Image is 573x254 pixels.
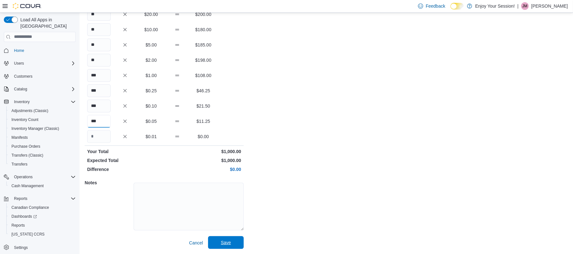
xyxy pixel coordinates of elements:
[9,116,76,123] span: Inventory Count
[192,57,215,63] p: $198.00
[11,72,76,80] span: Customers
[9,182,76,190] span: Cash Management
[11,126,59,131] span: Inventory Manager (Classic)
[6,106,78,115] button: Adjustments (Classic)
[9,143,76,150] span: Purchase Orders
[11,243,76,251] span: Settings
[165,148,241,155] p: $1,000.00
[6,115,78,124] button: Inventory Count
[87,39,111,51] input: Quantity
[14,174,33,180] span: Operations
[531,2,568,10] p: [PERSON_NAME]
[87,148,163,155] p: Your Total
[11,173,76,181] span: Operations
[87,69,111,82] input: Quantity
[9,134,30,141] a: Manifests
[11,214,37,219] span: Dashboards
[165,166,241,173] p: $0.00
[11,223,25,228] span: Reports
[9,134,76,141] span: Manifests
[87,100,111,112] input: Quantity
[14,87,27,92] span: Catalog
[517,2,519,10] p: |
[9,152,46,159] a: Transfers (Classic)
[6,203,78,212] button: Canadian Compliance
[11,47,27,54] a: Home
[139,42,163,48] p: $5.00
[1,173,78,181] button: Operations
[221,239,231,246] span: Save
[9,222,76,229] span: Reports
[11,244,30,251] a: Settings
[192,88,215,94] p: $46.25
[139,11,163,18] p: $20.00
[11,183,44,188] span: Cash Management
[208,236,244,249] button: Save
[6,221,78,230] button: Reports
[11,73,35,80] a: Customers
[9,160,30,168] a: Transfers
[9,213,76,220] span: Dashboards
[11,195,76,202] span: Reports
[11,98,76,106] span: Inventory
[9,107,76,115] span: Adjustments (Classic)
[9,160,76,168] span: Transfers
[426,3,445,9] span: Feedback
[11,117,38,122] span: Inventory Count
[1,194,78,203] button: Reports
[14,99,30,104] span: Inventory
[6,142,78,151] button: Purchase Orders
[9,107,51,115] a: Adjustments (Classic)
[11,60,76,67] span: Users
[9,204,76,211] span: Canadian Compliance
[11,85,30,93] button: Catalog
[192,72,215,79] p: $108.00
[87,130,111,143] input: Quantity
[522,2,528,10] span: JM
[139,26,163,33] p: $10.00
[9,143,43,150] a: Purchase Orders
[6,181,78,190] button: Cash Management
[139,103,163,109] p: $0.10
[11,153,43,158] span: Transfers (Classic)
[192,11,215,18] p: $200.00
[87,84,111,97] input: Quantity
[9,204,52,211] a: Canadian Compliance
[87,54,111,67] input: Quantity
[85,176,132,189] h5: Notes
[1,85,78,94] button: Catalog
[87,157,163,164] p: Expected Total
[9,230,76,238] span: Washington CCRS
[14,245,28,250] span: Settings
[6,212,78,221] a: Dashboards
[6,230,78,239] button: [US_STATE] CCRS
[11,85,76,93] span: Catalog
[11,144,40,149] span: Purchase Orders
[87,166,163,173] p: Difference
[11,46,76,54] span: Home
[11,60,26,67] button: Users
[139,118,163,124] p: $0.05
[192,26,215,33] p: $180.00
[87,8,111,21] input: Quantity
[6,160,78,169] button: Transfers
[475,2,515,10] p: Enjoy Your Session!
[139,72,163,79] p: $1.00
[14,196,27,201] span: Reports
[9,213,39,220] a: Dashboards
[6,151,78,160] button: Transfers (Classic)
[139,88,163,94] p: $0.25
[192,42,215,48] p: $185.00
[13,3,41,9] img: Cova
[11,173,35,181] button: Operations
[9,116,41,123] a: Inventory Count
[192,133,215,140] p: $0.00
[14,74,32,79] span: Customers
[521,2,529,10] div: Jessica McPhee
[6,133,78,142] button: Manifests
[18,17,76,29] span: Load All Apps in [GEOGRAPHIC_DATA]
[192,103,215,109] p: $21.50
[189,240,203,246] span: Cancel
[9,230,47,238] a: [US_STATE] CCRS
